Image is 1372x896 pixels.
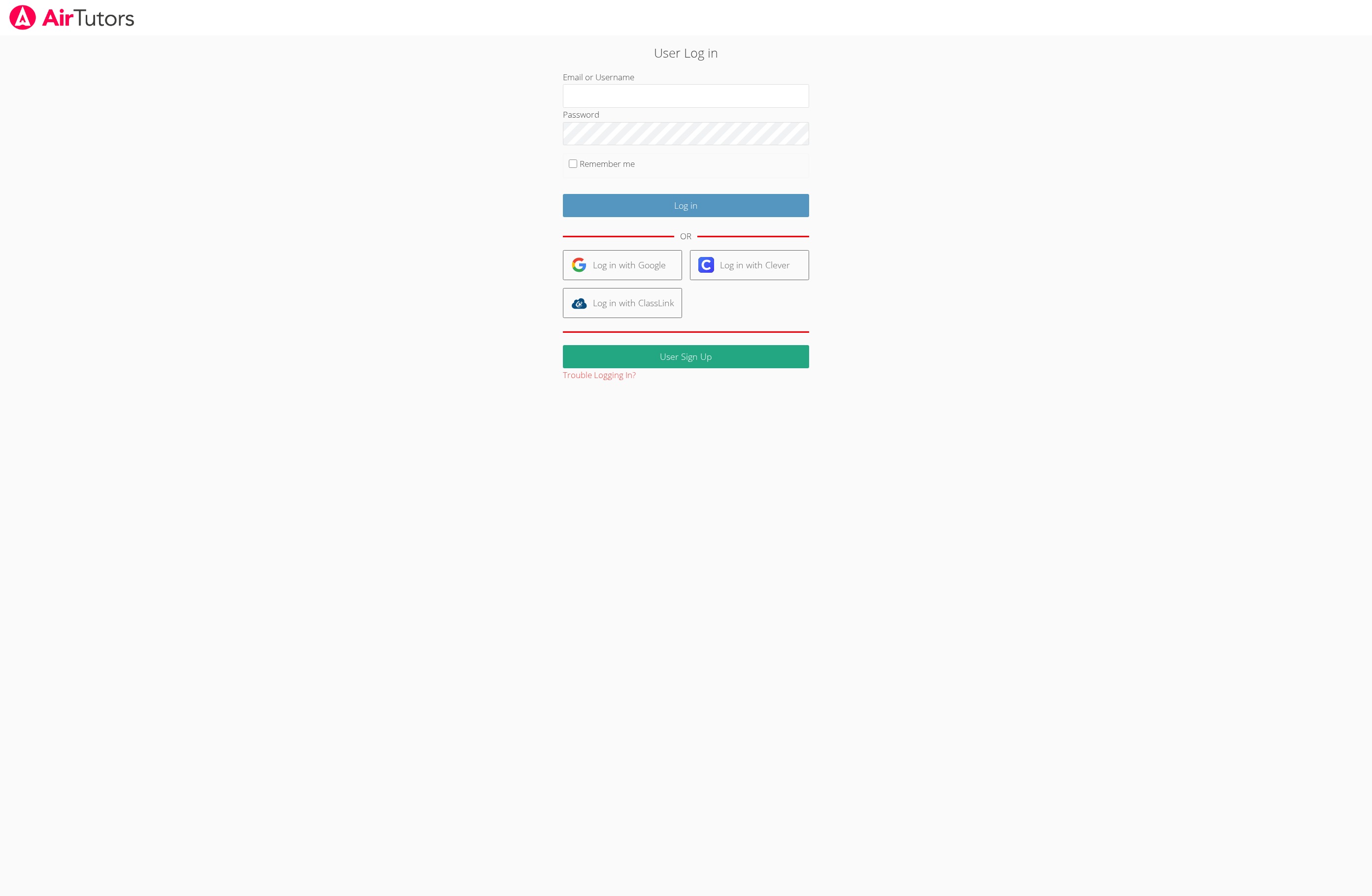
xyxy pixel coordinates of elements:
a: Log in with Clever [690,250,809,280]
label: Email or Username [563,71,634,83]
label: Password [563,109,599,120]
img: airtutors_banner-c4298cdbf04f3fff15de1276eac7730deb9818008684d7c2e4769d2f7ddbe033.png [8,5,135,30]
img: clever-logo-6eab21bc6e7a338710f1a6ff85c0baf02591cd810cc4098c63d3a4b26e2feb20.svg [698,257,714,273]
img: classlink-logo-d6bb404cc1216ec64c9a2012d9dc4662098be43eaf13dc465df04b49fa7ab582.svg [571,295,587,311]
label: Remember me [580,158,635,169]
a: Log in with ClassLink [563,288,682,318]
a: User Sign Up [563,345,809,368]
img: google-logo-50288ca7cdecda66e5e0955fdab243c47b7ad437acaf1139b6f446037453330a.svg [571,257,587,273]
input: Log in [563,194,809,217]
button: Trouble Logging In? [563,368,636,383]
a: Log in with Google [563,250,682,280]
h2: User Log in [316,43,1056,62]
div: OR [680,229,691,244]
